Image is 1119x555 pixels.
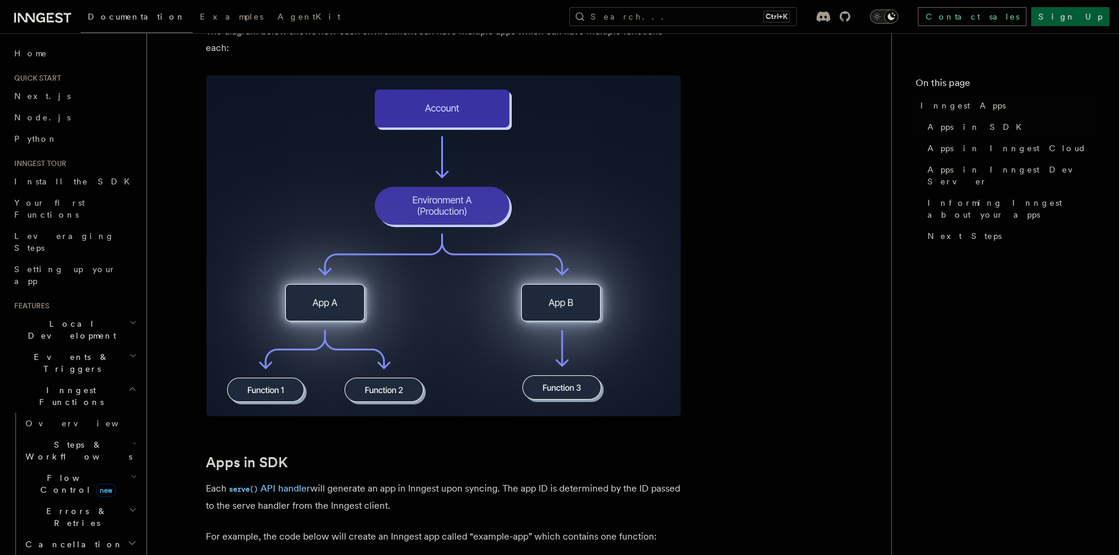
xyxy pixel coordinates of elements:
[14,231,114,253] span: Leveraging Steps
[206,480,681,514] p: Each will generate an app in Inngest upon syncing. The app ID is determined by the ID passed to t...
[9,346,139,379] button: Events & Triggers
[923,192,1095,225] a: Informing Inngest about your apps
[206,75,681,416] img: Diagram showing multiple environments, each with various apps. Within these apps, there are numer...
[227,484,260,495] code: serve()
[923,225,1095,247] a: Next Steps
[1031,7,1110,26] a: Sign Up
[9,351,129,375] span: Events & Triggers
[918,7,1026,26] a: Contact sales
[9,379,139,413] button: Inngest Functions
[9,74,61,83] span: Quick start
[9,225,139,259] a: Leveraging Steps
[9,107,139,128] a: Node.js
[920,100,1006,111] span: Inngest Apps
[9,259,139,292] a: Setting up your app
[21,538,123,550] span: Cancellation
[96,484,116,497] span: new
[21,413,139,434] a: Overview
[88,12,186,21] span: Documentation
[916,95,1095,116] a: Inngest Apps
[9,85,139,107] a: Next.js
[14,134,58,143] span: Python
[9,43,139,64] a: Home
[21,505,129,529] span: Errors & Retries
[9,171,139,192] a: Install the SDK
[927,230,1002,242] span: Next Steps
[9,384,128,408] span: Inngest Functions
[927,142,1086,154] span: Apps in Inngest Cloud
[21,439,132,462] span: Steps & Workflows
[9,128,139,149] a: Python
[927,121,1029,133] span: Apps in SDK
[270,4,348,32] a: AgentKit
[916,76,1095,95] h4: On this page
[14,47,47,59] span: Home
[21,534,139,555] button: Cancellation
[14,198,85,219] span: Your first Functions
[227,483,310,494] a: serve()API handler
[9,192,139,225] a: Your first Functions
[14,177,137,186] span: Install the SDK
[206,454,288,471] a: Apps in SDK
[21,500,139,534] button: Errors & Retries
[927,197,1095,221] span: Informing Inngest about your apps
[9,159,66,168] span: Inngest tour
[193,4,270,32] a: Examples
[25,419,148,428] span: Overview
[206,528,681,545] p: For example, the code below will create an Inngest app called “example-app” which contains one fu...
[923,138,1095,159] a: Apps in Inngest Cloud
[21,434,139,467] button: Steps & Workflows
[569,7,797,26] button: Search...Ctrl+K
[870,9,898,24] button: Toggle dark mode
[206,23,681,56] p: The diagram below shows how each environment can have multiple apps which can have multiple funct...
[923,116,1095,138] a: Apps in SDK
[81,4,193,33] a: Documentation
[9,301,49,311] span: Features
[200,12,263,21] span: Examples
[9,318,129,342] span: Local Development
[923,159,1095,192] a: Apps in Inngest Dev Server
[927,164,1095,187] span: Apps in Inngest Dev Server
[14,113,71,122] span: Node.js
[278,12,340,21] span: AgentKit
[763,11,790,23] kbd: Ctrl+K
[21,472,130,496] span: Flow Control
[21,467,139,500] button: Flow Controlnew
[9,313,139,346] button: Local Development
[14,91,71,101] span: Next.js
[14,264,116,286] span: Setting up your app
